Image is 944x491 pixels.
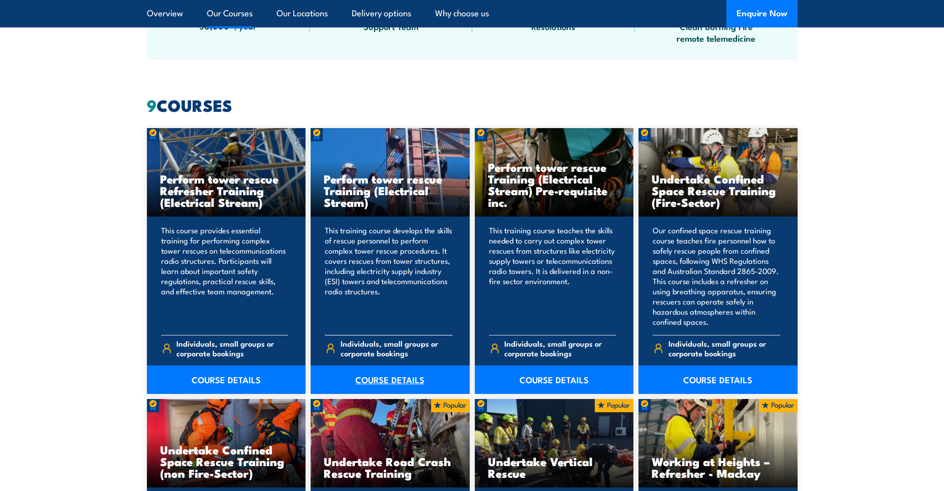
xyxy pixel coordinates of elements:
[489,225,617,327] p: This training course teaches the skills needed to carry out complex tower rescues from structures...
[311,365,470,394] a: COURSE DETAILS
[147,98,798,112] h2: COURSES
[325,225,452,327] p: This training course develops the skills of rescue personnel to perform complex tower rescue proc...
[652,173,784,208] h3: Undertake Confined Space Rescue Training (Fire-Sector)
[160,173,293,208] h3: Perform tower rescue Refresher Training (Electrical Stream)
[653,225,780,327] p: Our confined space rescue training course teaches fire personnel how to safely rescue people from...
[638,365,798,394] a: COURSE DETAILS
[147,365,306,394] a: COURSE DETAILS
[652,455,784,479] h3: Working at Heights – Refresher - Mackay
[668,339,780,358] span: Individuals, small groups or corporate bookings
[504,339,616,358] span: Individuals, small groups or corporate bookings
[324,455,456,479] h3: Undertake Road Crash Rescue Training
[160,444,293,479] h3: Undertake Confined Space Rescue Training (non Fire-Sector)
[488,161,621,208] h3: Perform tower rescue Training (Electrical Stream) Pre-requisite inc.
[147,92,157,117] strong: 9
[488,455,621,479] h3: Undertake Vertical Rescue
[161,225,289,327] p: This course provides essential training for performing complex tower rescues on telecommunication...
[324,173,456,208] h3: Perform tower rescue Training (Electrical Stream)
[341,339,452,358] span: Individuals, small groups or corporate bookings
[176,339,288,358] span: Individuals, small groups or corporate bookings
[475,365,634,394] a: COURSE DETAILS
